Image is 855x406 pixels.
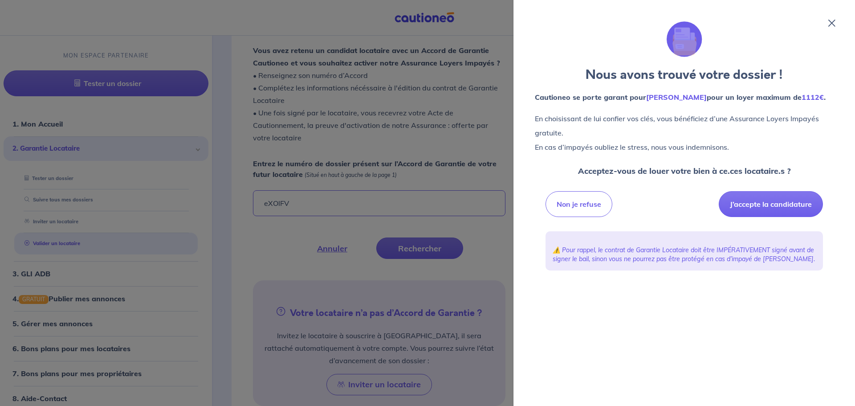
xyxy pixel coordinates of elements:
strong: Acceptez-vous de louer votre bien à ce.ces locataire.s ? [578,166,791,176]
strong: Cautioneo se porte garant pour pour un loyer maximum de . [535,93,826,102]
img: illu_folder.svg [667,21,702,57]
p: En choisissant de lui confier vos clés, vous bénéficiez d’une Assurance Loyers Impayés gratuite. ... [535,111,834,154]
button: Non je refuse [546,191,612,217]
em: 1112€ [802,93,824,102]
strong: Nous avons trouvé votre dossier ! [586,66,783,84]
em: [PERSON_NAME] [646,93,707,102]
button: J’accepte la candidature [719,191,823,217]
p: ⚠️ Pour rappel, le contrat de Garantie Locataire doit être IMPÉRATIVEMENT signé avant de signer l... [553,246,816,263]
